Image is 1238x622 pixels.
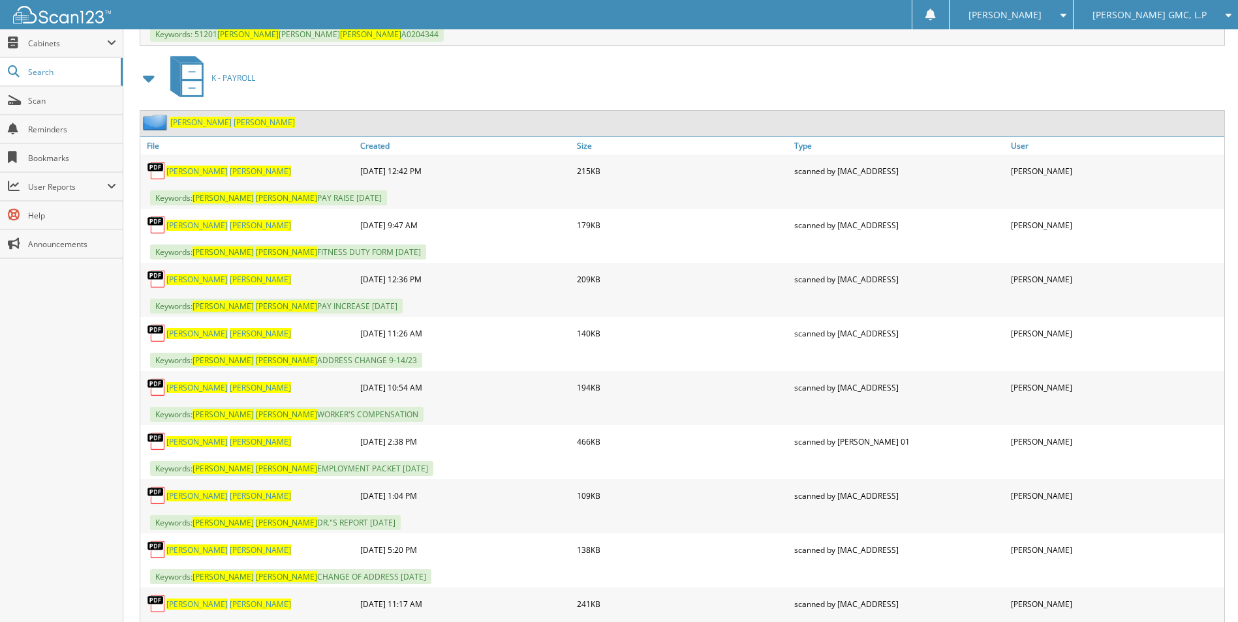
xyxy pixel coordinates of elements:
span: Keywords: DR."S REPORT [DATE] [150,515,401,530]
div: [DATE] 9:47 AM [357,212,574,238]
div: [PERSON_NAME] [1008,591,1224,617]
span: [PERSON_NAME] [193,355,254,366]
a: [PERSON_NAME] [PERSON_NAME] [166,436,291,447]
span: User Reports [28,181,107,192]
span: [PERSON_NAME] [256,517,317,528]
span: [PERSON_NAME] [166,544,228,555]
span: Keywords: PAY INCREASE [DATE] [150,299,403,314]
img: PDF.png [147,432,166,451]
div: 140KB [574,320,790,346]
span: [PERSON_NAME] [166,274,228,285]
div: [DATE] 2:38 PM [357,428,574,454]
div: [PERSON_NAME] [1008,158,1224,184]
span: [PERSON_NAME] [193,571,254,582]
span: Bookmarks [28,153,116,164]
span: Search [28,67,114,78]
div: 466KB [574,428,790,454]
a: [PERSON_NAME] [PERSON_NAME] [170,117,295,128]
div: [PERSON_NAME] [1008,482,1224,509]
span: [PERSON_NAME] [234,117,295,128]
a: [PERSON_NAME] [PERSON_NAME] [166,490,291,501]
div: [PERSON_NAME] [1008,212,1224,238]
a: [PERSON_NAME] [PERSON_NAME] [166,382,291,393]
div: [PERSON_NAME] [1008,428,1224,454]
span: [PERSON_NAME] [170,117,232,128]
span: [PERSON_NAME] [193,246,254,258]
a: Created [357,137,574,155]
img: PDF.png [147,486,166,505]
a: [PERSON_NAME] [PERSON_NAME] [166,166,291,177]
span: [PERSON_NAME] [256,409,317,420]
div: scanned by [MAC_ADDRESS] [791,158,1008,184]
div: scanned by [MAC_ADDRESS] [791,591,1008,617]
div: [DATE] 5:20 PM [357,537,574,563]
span: [PERSON_NAME] [217,29,279,40]
a: [PERSON_NAME] [PERSON_NAME] [166,599,291,610]
img: PDF.png [147,540,166,559]
span: Keywords: FITNESS DUTY FORM [DATE] [150,244,426,259]
div: scanned by [MAC_ADDRESS] [791,482,1008,509]
a: Size [574,137,790,155]
span: Keywords: 51201 [PERSON_NAME] A0204344 [150,27,444,42]
span: Help [28,210,116,221]
div: [DATE] 1:04 PM [357,482,574,509]
span: [PERSON_NAME] [230,544,291,555]
a: [PERSON_NAME] [PERSON_NAME] [166,328,291,339]
a: K - PAYROLL [162,52,255,104]
div: [PERSON_NAME] [1008,374,1224,400]
span: [PERSON_NAME] [968,11,1042,19]
span: Keywords: ADDRESS CHANGE 9-14/23 [150,353,422,368]
div: [DATE] 10:54 AM [357,374,574,400]
img: folder2.png [143,114,170,130]
div: [DATE] 11:17 AM [357,591,574,617]
div: scanned by [MAC_ADDRESS] [791,374,1008,400]
div: 179KB [574,212,790,238]
span: [PERSON_NAME] [230,382,291,393]
div: [DATE] 12:36 PM [357,266,574,292]
span: [PERSON_NAME] [256,301,317,312]
span: Reminders [28,124,116,135]
span: [PERSON_NAME] [230,166,291,177]
img: PDF.png [147,594,166,614]
span: [PERSON_NAME] [256,246,317,258]
span: [PERSON_NAME] [166,599,228,610]
span: [PERSON_NAME] [193,409,254,420]
span: [PERSON_NAME] [230,599,291,610]
img: scan123-logo-white.svg [13,6,111,23]
div: 241KB [574,591,790,617]
span: [PERSON_NAME] [166,382,228,393]
span: [PERSON_NAME] [166,328,228,339]
span: Scan [28,95,116,106]
span: Keywords: CHANGE OF ADDRESS [DATE] [150,569,431,584]
span: [PERSON_NAME] [230,220,291,231]
img: PDF.png [147,215,166,235]
div: scanned by [MAC_ADDRESS] [791,266,1008,292]
span: [PERSON_NAME] [193,463,254,474]
iframe: Chat Widget [1173,559,1238,622]
span: [PERSON_NAME] [340,29,401,40]
div: 209KB [574,266,790,292]
div: [PERSON_NAME] [1008,266,1224,292]
span: K - PAYROLL [211,72,255,83]
a: [PERSON_NAME] [PERSON_NAME] [166,220,291,231]
img: PDF.png [147,378,166,397]
div: scanned by [PERSON_NAME] 01 [791,428,1008,454]
div: 138KB [574,537,790,563]
span: Announcements [28,239,116,250]
div: 215KB [574,158,790,184]
span: [PERSON_NAME] [193,517,254,528]
a: File [140,137,357,155]
span: [PERSON_NAME] GMC, L.P [1092,11,1207,19]
span: [PERSON_NAME] [230,328,291,339]
div: [DATE] 11:26 AM [357,320,574,346]
a: [PERSON_NAME] [PERSON_NAME] [166,544,291,555]
div: scanned by [MAC_ADDRESS] [791,537,1008,563]
div: [PERSON_NAME] [1008,320,1224,346]
span: [PERSON_NAME] [256,571,317,582]
div: [PERSON_NAME] [1008,537,1224,563]
span: Cabinets [28,38,107,49]
span: [PERSON_NAME] [256,192,317,203]
span: [PERSON_NAME] [193,192,254,203]
div: [DATE] 12:42 PM [357,158,574,184]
